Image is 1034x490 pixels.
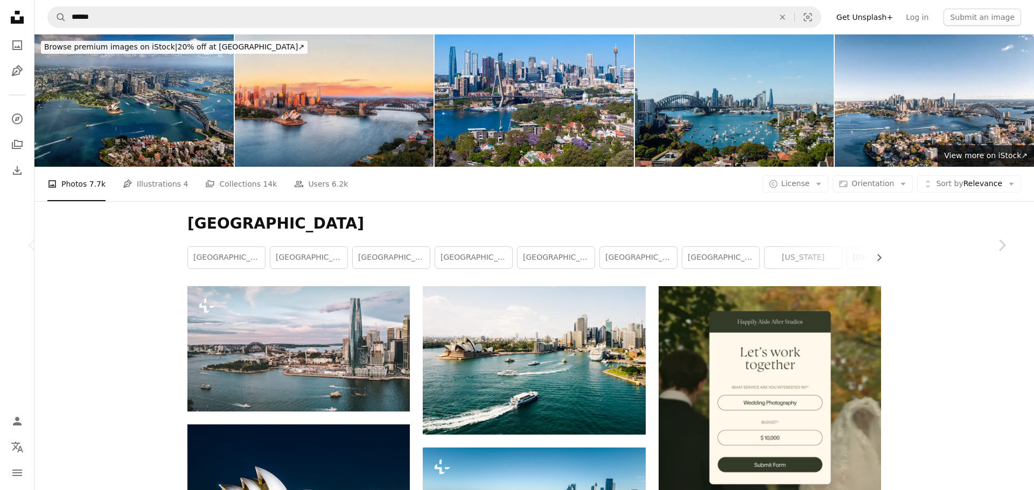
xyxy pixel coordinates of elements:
img: A bird's eye view of the Sydney Habor with a background of the Harbor Bridge in Barangaroo, Austr... [187,286,410,411]
a: [GEOGRAPHIC_DATA] [847,247,924,268]
button: Menu [6,462,28,484]
span: 6.2k [332,178,348,190]
a: [GEOGRAPHIC_DATA] [270,247,347,268]
img: Aerial Drone View Of The Sydney Skyline With Harbour Bridge And Kirribilli Suburb. [835,34,1034,167]
a: Collections [6,134,28,155]
span: 4 [184,178,188,190]
form: Find visuals sitewide [47,6,821,28]
button: Orientation [833,175,913,193]
a: Users 6.2k [294,167,348,201]
a: View more on iStock↗ [938,145,1034,167]
img: Sydney, Opera House during daytime [423,286,645,434]
button: Search Unsplash [48,7,66,27]
a: Log in [899,9,935,26]
a: Collections 14k [205,167,277,201]
a: Get Unsplash+ [830,9,899,26]
span: View more on iStock ↗ [944,151,1028,160]
span: Orientation [851,179,894,188]
span: 14k [263,178,277,190]
a: Illustrations [6,60,28,82]
a: [GEOGRAPHIC_DATA] [682,247,759,268]
a: [GEOGRAPHIC_DATA] [353,247,430,268]
a: [GEOGRAPHIC_DATA] [518,247,595,268]
a: A bird's eye view of the Sydney Habor with a background of the Harbor Bridge in Barangaroo, Austr... [187,344,410,353]
a: Sydney, Opera House during daytime [423,356,645,365]
button: License [763,175,829,193]
img: Aerial View Sydney Cityscape with Glebe in the foreground [435,34,634,167]
button: scroll list to the right [869,247,881,268]
button: Visual search [795,7,821,27]
span: License [781,179,810,188]
span: Sort by [936,179,963,188]
a: [GEOGRAPHIC_DATA] [435,247,512,268]
a: Explore [6,108,28,130]
h1: [GEOGRAPHIC_DATA] [187,214,881,233]
a: [GEOGRAPHIC_DATA] [188,247,265,268]
span: Browse premium images on iStock | [44,42,177,51]
img: Sydney's Splendour [635,34,834,167]
a: Photos [6,34,28,56]
img: D Syd Kurraba Close Harbour Waterfront pan [235,34,434,167]
a: Next [969,194,1034,297]
a: Browse premium images on iStock|20% off at [GEOGRAPHIC_DATA]↗ [34,34,314,60]
button: Language [6,436,28,458]
span: 20% off at [GEOGRAPHIC_DATA] ↗ [44,42,304,51]
button: Sort byRelevance [917,175,1021,193]
a: [US_STATE] [765,247,842,268]
a: Illustrations 4 [123,167,188,201]
a: [GEOGRAPHIC_DATA] [600,247,677,268]
a: Log in / Sign up [6,410,28,432]
img: Drone shot of the beautiful Sydney Harbor [34,34,234,167]
button: Submit an image [944,9,1021,26]
a: Download History [6,160,28,181]
button: Clear [771,7,794,27]
span: Relevance [936,179,1002,189]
